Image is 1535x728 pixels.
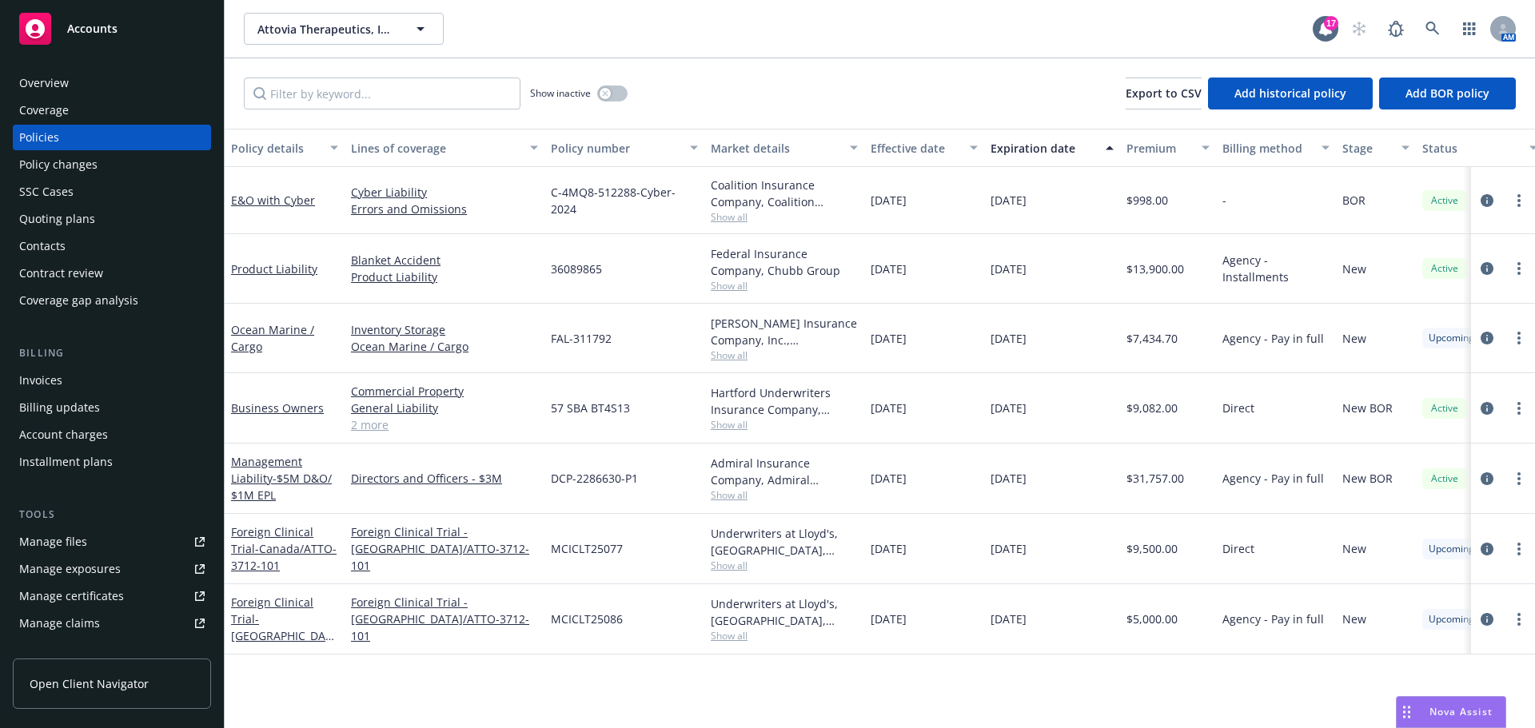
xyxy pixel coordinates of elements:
[1222,470,1324,487] span: Agency - Pay in full
[1342,330,1366,347] span: New
[19,97,69,123] div: Coverage
[1342,611,1366,627] span: New
[1216,129,1336,167] button: Billing method
[991,540,1027,557] span: [DATE]
[19,583,124,609] div: Manage certificates
[1342,540,1366,557] span: New
[351,400,538,416] a: General Liability
[351,140,520,157] div: Lines of coverage
[13,345,211,361] div: Billing
[13,507,211,523] div: Tools
[351,594,538,644] a: Foreign Clinical Trial - [GEOGRAPHIC_DATA]/ATTO-3712-101
[67,22,118,35] span: Accounts
[19,152,98,177] div: Policy changes
[551,611,623,627] span: MCICLT25086
[13,449,211,475] a: Installment plans
[871,611,907,627] span: [DATE]
[704,129,864,167] button: Market details
[1126,540,1178,557] span: $9,500.00
[1397,697,1417,727] div: Drag to move
[19,233,66,259] div: Contacts
[13,288,211,313] a: Coverage gap analysis
[1379,78,1516,109] button: Add BOR policy
[551,540,623,557] span: MCICLT25077
[1126,78,1202,109] button: Export to CSV
[711,315,858,348] div: [PERSON_NAME] Insurance Company, Inc., [PERSON_NAME] Group, [PERSON_NAME] Cargo
[1509,259,1529,278] a: more
[231,541,337,573] span: - Canada/ATTO-3712-101
[1324,16,1338,30] div: 17
[530,86,591,100] span: Show inactive
[351,252,538,269] a: Blanket Accident
[13,611,211,636] a: Manage claims
[1126,330,1178,347] span: $7,434.70
[1222,611,1324,627] span: Agency - Pay in full
[1126,86,1202,101] span: Export to CSV
[551,140,680,157] div: Policy number
[984,129,1120,167] button: Expiration date
[711,595,858,629] div: Underwriters at Lloyd's, [GEOGRAPHIC_DATA], [PERSON_NAME] of [GEOGRAPHIC_DATA], Clinical Trials I...
[711,140,840,157] div: Market details
[1343,13,1375,45] a: Start snowing
[1453,13,1485,45] a: Switch app
[231,193,315,208] a: E&O with Cyber
[711,177,858,210] div: Coalition Insurance Company, Coalition Insurance Solutions (Carrier)
[1222,140,1312,157] div: Billing method
[231,454,332,503] a: Management Liability
[1509,191,1529,210] a: more
[19,529,87,555] div: Manage files
[1429,401,1461,416] span: Active
[257,21,396,38] span: Attovia Therapeutics, Inc.
[244,78,520,109] input: Filter by keyword...
[1120,129,1216,167] button: Premium
[13,422,211,448] a: Account charges
[1477,191,1497,210] a: circleInformation
[871,400,907,416] span: [DATE]
[1429,193,1461,208] span: Active
[991,400,1027,416] span: [DATE]
[1477,328,1497,348] a: circleInformation
[1222,400,1254,416] span: Direct
[1342,140,1392,157] div: Stage
[1342,192,1366,209] span: BOR
[351,416,538,433] a: 2 more
[19,395,100,420] div: Billing updates
[351,201,538,217] a: Errors and Omissions
[1509,399,1529,418] a: more
[30,675,149,692] span: Open Client Navigator
[231,400,324,416] a: Business Owners
[991,192,1027,209] span: [DATE]
[864,129,984,167] button: Effective date
[231,611,334,660] span: - [GEOGRAPHIC_DATA]/ATTO-3712-101
[551,470,638,487] span: DCP-2286630-P1
[19,638,94,663] div: Manage BORs
[19,368,62,393] div: Invoices
[711,210,858,224] span: Show all
[551,330,612,347] span: FAL-311792
[991,261,1027,277] span: [DATE]
[1477,469,1497,488] a: circleInformation
[1405,86,1489,101] span: Add BOR policy
[1126,192,1168,209] span: $998.00
[1126,470,1184,487] span: $31,757.00
[13,97,211,123] a: Coverage
[551,184,698,217] span: C-4MQ8-512288-Cyber-2024
[871,192,907,209] span: [DATE]
[1509,469,1529,488] a: more
[225,129,345,167] button: Policy details
[1429,705,1493,718] span: Nova Assist
[1342,400,1393,416] span: New BOR
[231,140,321,157] div: Policy details
[13,6,211,51] a: Accounts
[13,556,211,582] a: Manage exposures
[1429,471,1461,486] span: Active
[711,418,858,432] span: Show all
[1477,539,1497,559] a: circleInformation
[871,540,907,557] span: [DATE]
[1509,610,1529,629] a: more
[13,638,211,663] a: Manage BORs
[1126,140,1192,157] div: Premium
[13,583,211,609] a: Manage certificates
[19,261,103,286] div: Contract review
